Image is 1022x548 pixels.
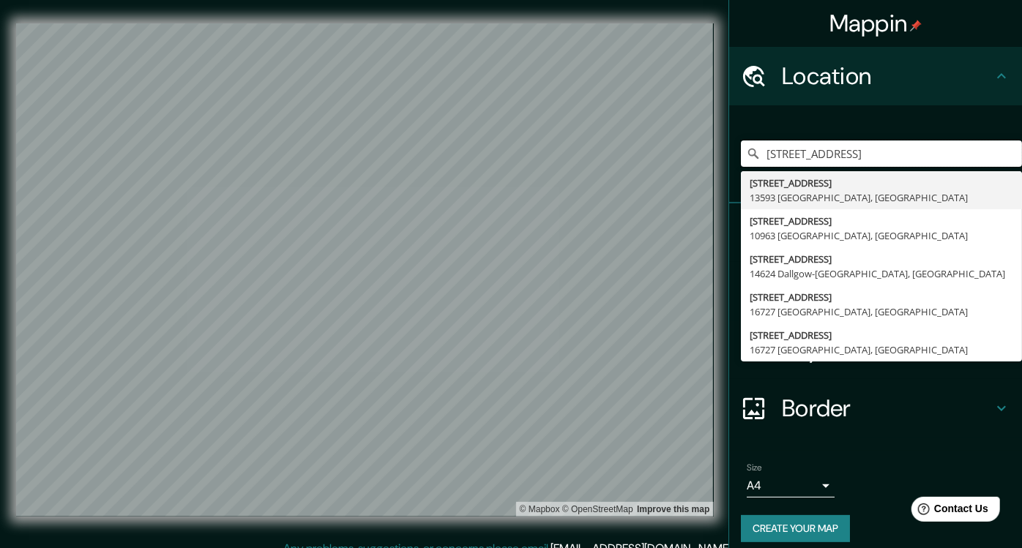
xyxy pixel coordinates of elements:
div: 16727 [GEOGRAPHIC_DATA], [GEOGRAPHIC_DATA] [750,342,1013,357]
div: 16727 [GEOGRAPHIC_DATA], [GEOGRAPHIC_DATA] [750,304,1013,319]
a: Mapbox [520,504,560,514]
div: Pins [729,203,1022,262]
div: 10963 [GEOGRAPHIC_DATA], [GEOGRAPHIC_DATA] [750,228,1013,243]
div: [STREET_ADDRESS] [750,290,1013,304]
h4: Mappin [829,9,922,38]
input: Pick your city or area [741,140,1022,167]
div: [STREET_ADDRESS] [750,214,1013,228]
a: OpenStreetMap [562,504,633,514]
canvas: Map [16,23,714,517]
div: Layout [729,320,1022,379]
div: [STREET_ADDRESS] [750,328,1013,342]
div: A4 [747,474,835,498]
a: Map feedback [637,504,709,514]
div: [STREET_ADDRESS] [750,176,1013,190]
img: pin-icon.png [910,20,922,31]
div: 13593 [GEOGRAPHIC_DATA], [GEOGRAPHIC_DATA] [750,190,1013,205]
h4: Layout [782,335,993,364]
h4: Location [782,61,993,91]
iframe: Help widget launcher [892,491,1006,532]
button: Create your map [741,515,850,542]
div: 14624 Dallgow-[GEOGRAPHIC_DATA], [GEOGRAPHIC_DATA] [750,266,1013,281]
label: Size [747,462,762,474]
h4: Border [782,394,993,423]
div: Border [729,379,1022,438]
div: Location [729,47,1022,105]
div: Style [729,262,1022,320]
div: [STREET_ADDRESS] [750,252,1013,266]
